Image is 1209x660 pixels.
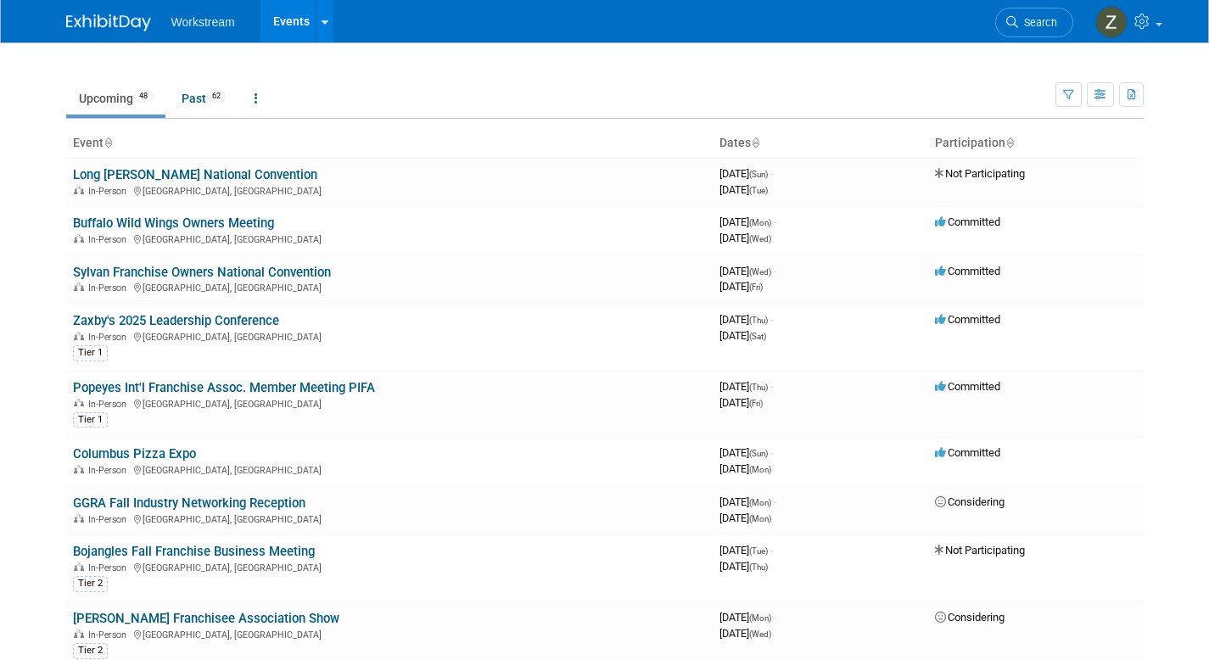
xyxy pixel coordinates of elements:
[995,8,1073,37] a: Search
[74,465,84,473] img: In-Person Event
[935,544,1025,557] span: Not Participating
[73,329,706,343] div: [GEOGRAPHIC_DATA], [GEOGRAPHIC_DATA]
[719,544,773,557] span: [DATE]
[66,129,713,158] th: Event
[719,512,771,524] span: [DATE]
[719,265,776,277] span: [DATE]
[73,627,706,640] div: [GEOGRAPHIC_DATA], [GEOGRAPHIC_DATA]
[73,183,706,197] div: [GEOGRAPHIC_DATA], [GEOGRAPHIC_DATA]
[749,562,768,572] span: (Thu)
[1095,6,1128,38] img: Zakiyah Hanani
[935,265,1000,277] span: Committed
[73,345,108,361] div: Tier 1
[88,514,132,525] span: In-Person
[774,215,776,228] span: -
[73,232,706,245] div: [GEOGRAPHIC_DATA], [GEOGRAPHIC_DATA]
[88,465,132,476] span: In-Person
[935,611,1005,624] span: Considering
[74,629,84,638] img: In-Person Event
[770,167,773,180] span: -
[74,514,84,523] img: In-Person Event
[73,446,196,461] a: Columbus Pizza Expo
[73,495,305,511] a: GGRA Fall Industry Networking Reception
[935,313,1000,326] span: Committed
[73,380,375,395] a: Popeyes Int'l Franchise Assoc. Member Meeting PIFA
[749,498,771,507] span: (Mon)
[88,186,132,197] span: In-Person
[73,412,108,428] div: Tier 1
[751,136,759,149] a: Sort by Start Date
[935,495,1005,508] span: Considering
[73,643,108,658] div: Tier 2
[770,313,773,326] span: -
[749,267,771,277] span: (Wed)
[88,234,132,245] span: In-Person
[719,215,776,228] span: [DATE]
[1005,136,1014,149] a: Sort by Participation Type
[749,514,771,523] span: (Mon)
[73,396,706,410] div: [GEOGRAPHIC_DATA], [GEOGRAPHIC_DATA]
[749,399,763,408] span: (Fri)
[74,186,84,194] img: In-Person Event
[73,167,317,182] a: Long [PERSON_NAME] National Convention
[774,495,776,508] span: -
[719,167,773,180] span: [DATE]
[719,446,773,459] span: [DATE]
[749,546,768,556] span: (Tue)
[719,380,773,393] span: [DATE]
[88,399,132,410] span: In-Person
[73,512,706,525] div: [GEOGRAPHIC_DATA], [GEOGRAPHIC_DATA]
[73,462,706,476] div: [GEOGRAPHIC_DATA], [GEOGRAPHIC_DATA]
[104,136,112,149] a: Sort by Event Name
[749,234,771,243] span: (Wed)
[719,183,768,196] span: [DATE]
[935,446,1000,459] span: Committed
[74,282,84,291] img: In-Person Event
[935,167,1025,180] span: Not Participating
[770,446,773,459] span: -
[719,560,768,573] span: [DATE]
[935,380,1000,393] span: Committed
[74,234,84,243] img: In-Person Event
[749,170,768,179] span: (Sun)
[169,82,238,115] a: Past62
[749,316,768,325] span: (Thu)
[66,14,151,31] img: ExhibitDay
[66,82,165,115] a: Upcoming48
[719,495,776,508] span: [DATE]
[935,215,1000,228] span: Committed
[928,129,1144,158] th: Participation
[74,332,84,340] img: In-Person Event
[719,611,776,624] span: [DATE]
[88,629,132,640] span: In-Person
[719,280,763,293] span: [DATE]
[749,218,771,227] span: (Mon)
[749,332,766,341] span: (Sat)
[73,265,331,280] a: Sylvan Franchise Owners National Convention
[73,313,279,328] a: Zaxby's 2025 Leadership Conference
[719,396,763,409] span: [DATE]
[749,629,771,639] span: (Wed)
[719,313,773,326] span: [DATE]
[207,90,226,103] span: 62
[770,380,773,393] span: -
[749,465,771,474] span: (Mon)
[774,611,776,624] span: -
[749,282,763,292] span: (Fri)
[73,576,108,591] div: Tier 2
[73,280,706,294] div: [GEOGRAPHIC_DATA], [GEOGRAPHIC_DATA]
[749,383,768,392] span: (Thu)
[1018,16,1057,29] span: Search
[749,186,768,195] span: (Tue)
[719,462,771,475] span: [DATE]
[73,215,274,231] a: Buffalo Wild Wings Owners Meeting
[713,129,928,158] th: Dates
[719,329,766,342] span: [DATE]
[88,332,132,343] span: In-Person
[749,613,771,623] span: (Mon)
[88,282,132,294] span: In-Person
[749,449,768,458] span: (Sun)
[171,15,235,29] span: Workstream
[770,544,773,557] span: -
[74,562,84,571] img: In-Person Event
